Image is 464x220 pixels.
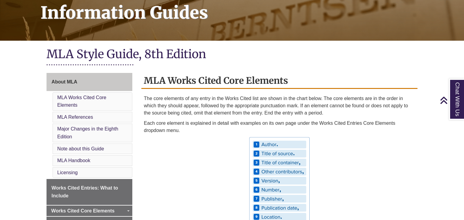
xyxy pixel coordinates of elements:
[57,95,106,108] a: MLA Works Cited Core Elements
[144,95,415,117] p: The core elements of any entry in the Works Cited list are shown in the chart below. The core ele...
[47,179,133,205] a: Works Cited Entries: What to Include
[57,115,93,120] a: MLA References
[57,158,90,163] a: MLA Handbook
[47,206,133,216] a: Works Cited Core Elements
[144,121,395,133] span: Each core element is explained in detail with examples on its own page under the Works Cited Entr...
[440,96,462,104] a: Back to Top
[57,170,78,175] a: Licensing
[57,146,104,151] a: Note about this Guide
[57,126,118,139] a: Major Changes in the Eighth Edition
[51,208,115,213] span: Works Cited Core Elements
[52,185,118,198] span: Works Cited Entries: What to Include
[141,73,417,89] h2: MLA Works Cited Core Elements
[47,73,133,91] a: About MLA
[52,79,77,84] span: About MLA
[47,47,418,63] h1: MLA Style Guide, 8th Edition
